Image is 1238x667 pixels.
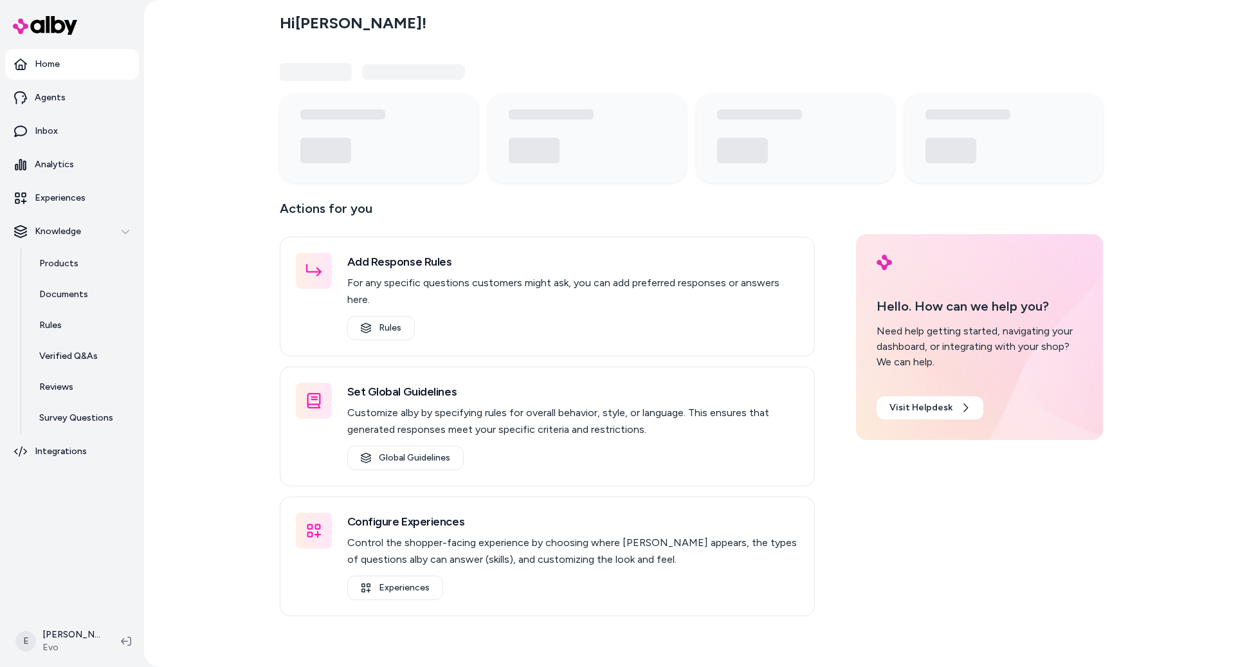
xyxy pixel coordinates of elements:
[15,631,36,652] span: E
[877,324,1082,370] div: Need help getting started, navigating your dashboard, or integrating with your shop? We can help.
[347,446,464,470] a: Global Guidelines
[347,576,443,600] a: Experiences
[347,535,799,568] p: Control the shopper-facing experience by choosing where [PERSON_NAME] appears, the types of quest...
[42,628,100,641] p: [PERSON_NAME]
[39,288,88,301] p: Documents
[5,183,139,214] a: Experiences
[347,405,799,438] p: Customize alby by specifying rules for overall behavior, style, or language. This ensures that ge...
[877,255,892,270] img: alby Logo
[347,383,799,401] h3: Set Global Guidelines
[13,16,77,35] img: alby Logo
[26,341,139,372] a: Verified Q&As
[5,436,139,467] a: Integrations
[5,216,139,247] button: Knowledge
[280,14,426,33] h2: Hi [PERSON_NAME] !
[26,310,139,341] a: Rules
[347,253,799,271] h3: Add Response Rules
[39,350,98,363] p: Verified Q&As
[5,82,139,113] a: Agents
[35,58,60,71] p: Home
[35,192,86,205] p: Experiences
[35,158,74,171] p: Analytics
[35,445,87,458] p: Integrations
[26,248,139,279] a: Products
[39,381,73,394] p: Reviews
[39,257,78,270] p: Products
[347,316,415,340] a: Rules
[39,319,62,332] p: Rules
[5,149,139,180] a: Analytics
[5,116,139,147] a: Inbox
[42,641,100,654] span: Evo
[35,125,58,138] p: Inbox
[39,412,113,425] p: Survey Questions
[877,396,983,419] a: Visit Helpdesk
[26,279,139,310] a: Documents
[26,403,139,434] a: Survey Questions
[8,621,111,662] button: E[PERSON_NAME]Evo
[877,297,1082,316] p: Hello. How can we help you?
[35,91,66,104] p: Agents
[5,49,139,80] a: Home
[280,198,815,229] p: Actions for you
[35,225,81,238] p: Knowledge
[26,372,139,403] a: Reviews
[347,275,799,308] p: For any specific questions customers might ask, you can add preferred responses or answers here.
[347,513,799,531] h3: Configure Experiences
